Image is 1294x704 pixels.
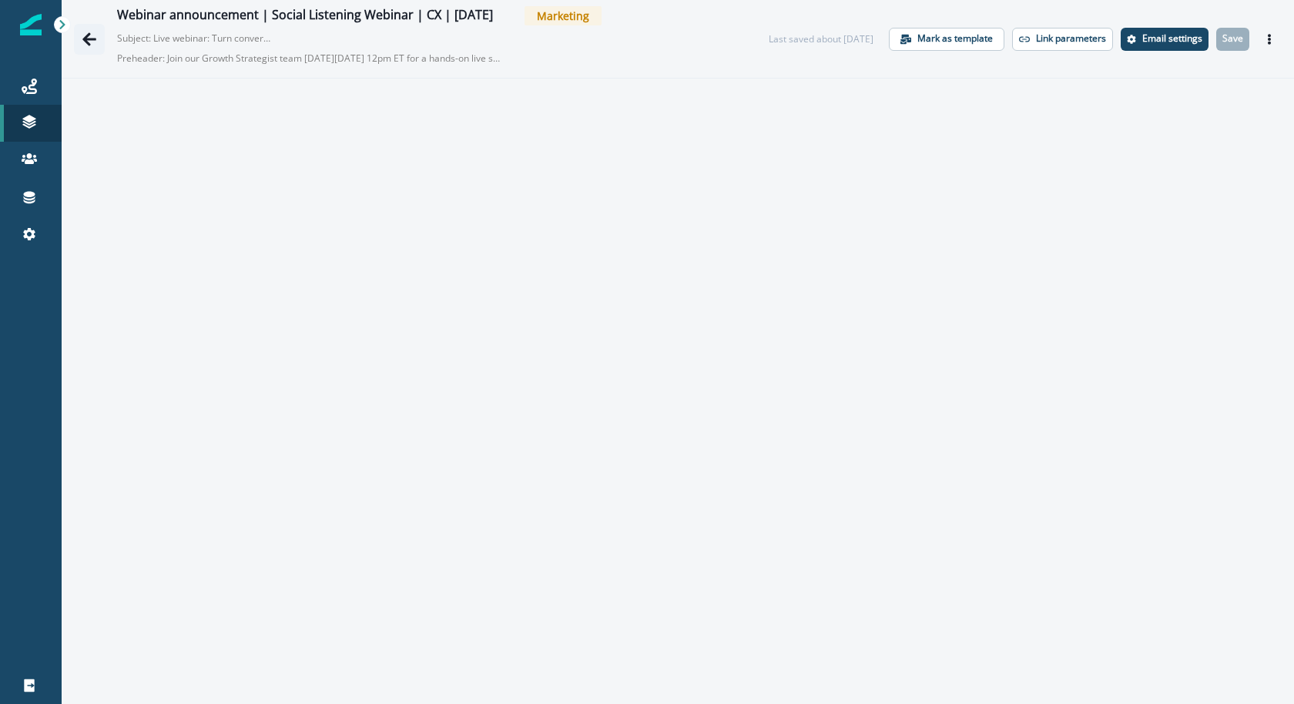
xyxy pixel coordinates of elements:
[117,45,502,72] p: Preheader: Join our Growth Strategist team [DATE][DATE] 12pm ET for a hands-on live session cover...
[74,24,105,55] button: Go back
[117,8,493,25] div: Webinar announcement | Social Listening Webinar | CX | [DATE]
[1216,28,1249,51] button: Save
[889,28,1004,51] button: Mark as template
[1142,33,1202,44] p: Email settings
[20,14,42,35] img: Inflection
[1036,33,1106,44] p: Link parameters
[1222,33,1243,44] p: Save
[525,6,602,25] span: Marketing
[1257,28,1282,51] button: Actions
[917,33,993,44] p: Mark as template
[1012,28,1113,51] button: Link parameters
[769,32,873,46] div: Last saved about [DATE]
[117,25,271,45] p: Subject: Live webinar: Turn conversations into conversion with [PERSON_NAME]
[1121,28,1209,51] button: Settings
